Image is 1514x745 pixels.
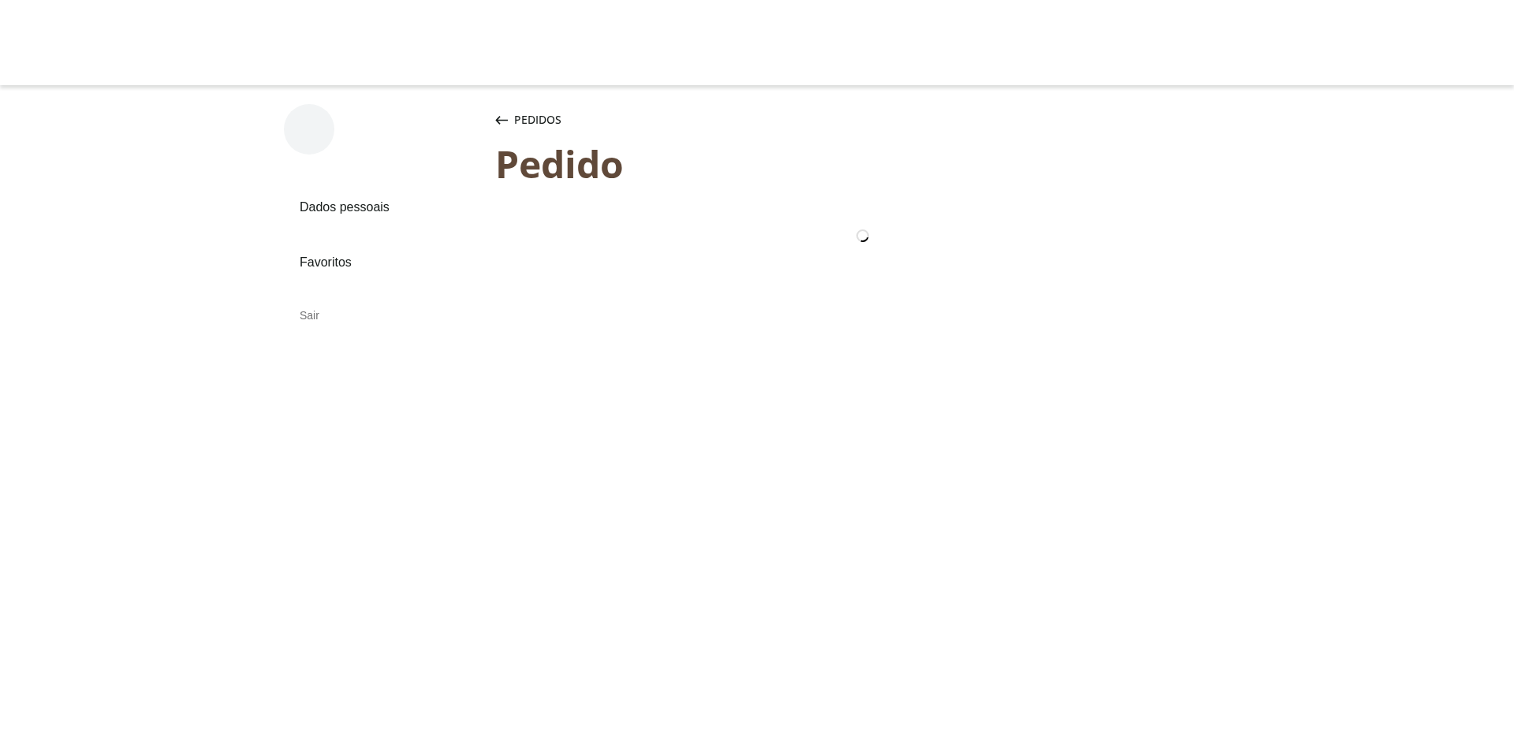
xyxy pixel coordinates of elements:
button: Pedidos [492,104,565,136]
a: Dados pessoais [284,186,483,229]
img: loader [856,229,869,242]
span: Pedidos [514,112,561,128]
div: Pedido [495,142,1230,185]
a: Logo [730,29,784,56]
a: Favoritos [284,241,483,284]
div: Sair [284,296,483,334]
